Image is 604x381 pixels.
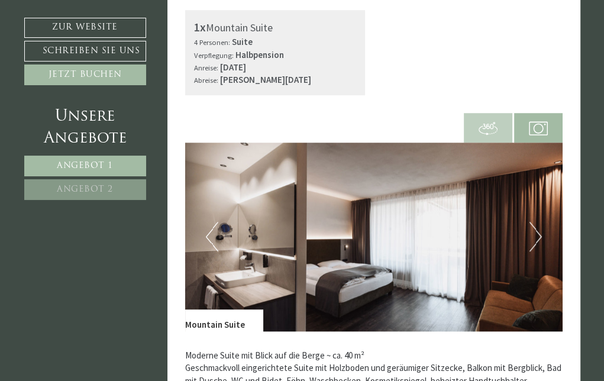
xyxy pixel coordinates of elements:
a: Schreiben Sie uns [24,41,146,62]
small: 4 Personen: [194,37,230,47]
span: Angebot 2 [57,185,113,194]
b: [PERSON_NAME][DATE] [220,74,311,85]
div: Mountain Suite [194,19,356,36]
div: Mountain Suite [185,309,263,331]
span: Angebot 1 [57,162,113,170]
img: 360-grad.svg [479,119,498,138]
small: 16:38 [18,55,169,63]
small: Abreise: [194,75,218,85]
small: Verpflegung: [194,50,234,60]
a: Jetzt buchen [24,64,146,85]
small: Anreise: [194,63,218,72]
b: [DATE] [220,62,246,73]
a: Zur Website [24,18,146,38]
button: Senden [301,312,377,332]
div: Montis – Active Nature Spa [18,34,169,43]
div: Guten Tag, wie können wir Ihnen helfen? [9,31,175,65]
button: Previous [206,222,218,251]
div: Unsere Angebote [24,106,146,150]
b: Suite [232,36,253,47]
b: 1x [194,20,206,34]
div: [DATE] [169,9,209,28]
button: Next [529,222,542,251]
img: image [185,143,563,331]
img: camera.svg [529,119,548,138]
b: Halbpension [235,49,284,60]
